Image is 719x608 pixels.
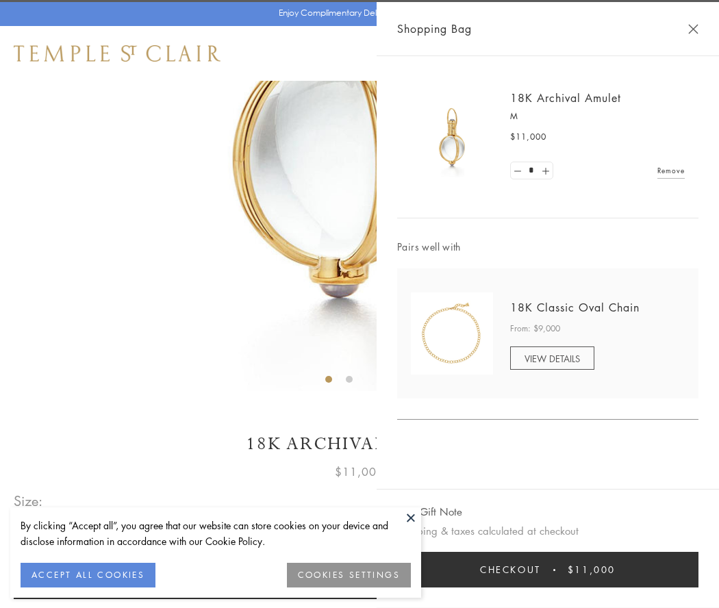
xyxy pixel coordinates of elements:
[287,563,411,587] button: COOKIES SETTINGS
[411,292,493,375] img: N88865-OV18
[335,463,384,481] span: $11,000
[397,239,698,255] span: Pairs well with
[411,96,493,178] img: 18K Archival Amulet
[14,45,220,62] img: Temple St. Clair
[21,518,411,549] div: By clicking “Accept all”, you agree that our website can store cookies on your device and disclos...
[21,563,155,587] button: ACCEPT ALL COOKIES
[657,163,685,178] a: Remove
[397,503,462,520] button: Add Gift Note
[397,552,698,587] button: Checkout $11,000
[14,490,44,512] span: Size:
[688,24,698,34] button: Close Shopping Bag
[510,346,594,370] a: VIEW DETAILS
[525,352,580,365] span: VIEW DETAILS
[510,90,621,105] a: 18K Archival Amulet
[568,562,616,577] span: $11,000
[510,322,560,335] span: From: $9,000
[510,300,640,315] a: 18K Classic Oval Chain
[510,130,546,144] span: $11,000
[480,562,541,577] span: Checkout
[511,162,525,179] a: Set quantity to 0
[397,20,472,38] span: Shopping Bag
[538,162,552,179] a: Set quantity to 2
[279,6,434,20] p: Enjoy Complimentary Delivery & Returns
[14,432,705,456] h1: 18K Archival Amulet
[397,522,698,540] p: Shipping & taxes calculated at checkout
[510,110,685,123] p: M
